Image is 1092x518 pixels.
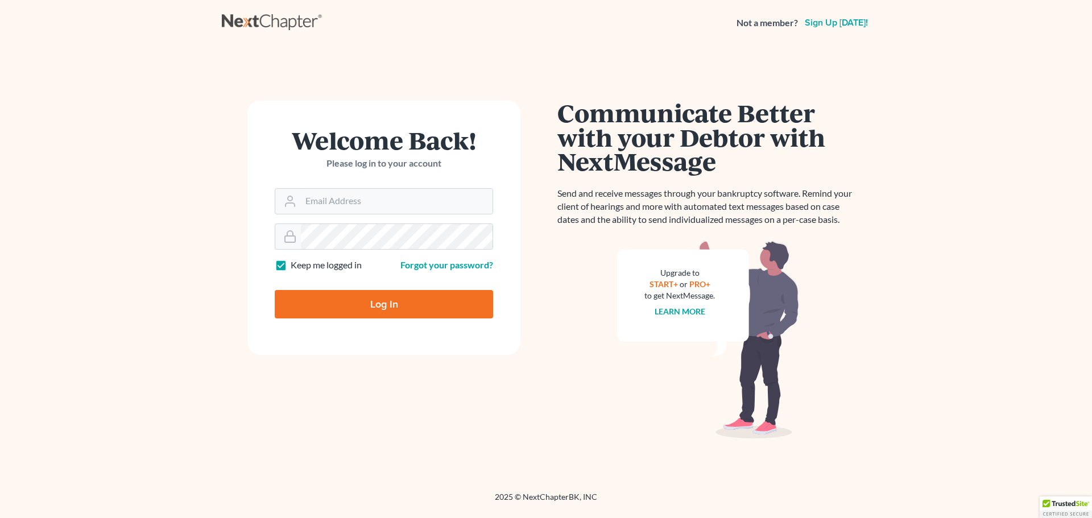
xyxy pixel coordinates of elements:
[557,101,859,173] h1: Communicate Better with your Debtor with NextMessage
[644,290,715,301] div: to get NextMessage.
[655,306,705,316] a: Learn more
[689,279,710,289] a: PRO+
[644,267,715,279] div: Upgrade to
[291,259,362,272] label: Keep me logged in
[222,491,870,512] div: 2025 © NextChapterBK, INC
[275,157,493,170] p: Please log in to your account
[301,189,493,214] input: Email Address
[275,128,493,152] h1: Welcome Back!
[680,279,688,289] span: or
[400,259,493,270] a: Forgot your password?
[557,187,859,226] p: Send and receive messages through your bankruptcy software. Remind your client of hearings and mo...
[803,18,870,27] a: Sign up [DATE]!
[1040,496,1092,518] div: TrustedSite Certified
[650,279,678,289] a: START+
[617,240,799,439] img: nextmessage_bg-59042aed3d76b12b5cd301f8e5b87938c9018125f34e5fa2b7a6b67550977c72.svg
[275,290,493,318] input: Log In
[737,16,798,30] strong: Not a member?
